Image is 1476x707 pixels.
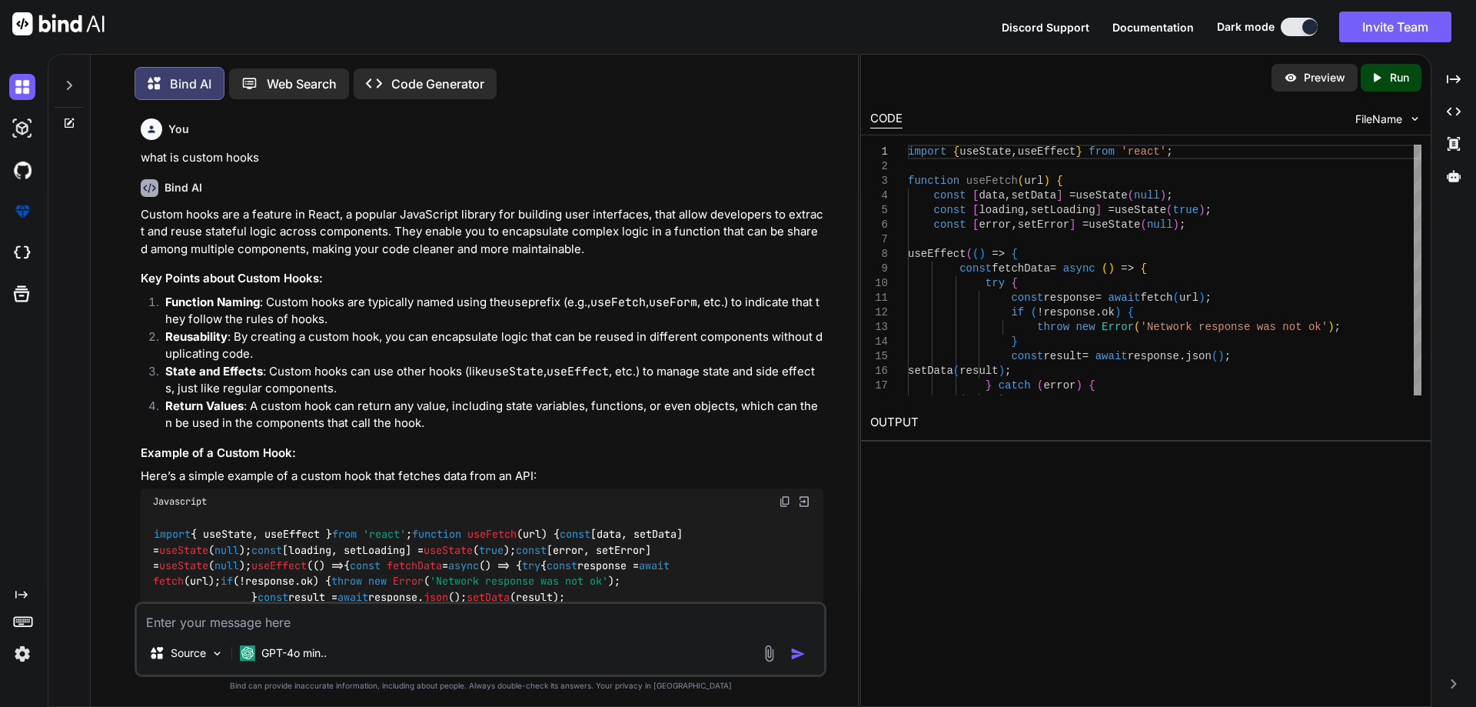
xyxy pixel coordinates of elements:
[1217,19,1275,35] span: Dark mode
[1127,306,1133,318] span: {
[1089,145,1115,158] span: from
[9,115,35,142] img: darkAi-studio
[1172,218,1178,231] span: )
[870,349,888,364] div: 15
[1218,350,1224,362] span: )
[391,75,484,93] p: Code Generator
[261,645,327,661] p: GPT-4o min..
[337,590,368,604] span: await
[590,295,646,310] code: useFetch
[1339,12,1451,42] button: Invite Team
[1043,306,1095,318] span: response
[135,680,826,692] p: Bind can provide inaccurate information, including about people. Always double-check its answers....
[1095,292,1101,304] span: =
[870,218,888,232] div: 6
[1056,175,1062,187] span: {
[141,445,823,462] h3: Example of a Custom Hook:
[959,365,998,377] span: result
[870,335,888,349] div: 14
[1102,262,1108,275] span: (
[170,75,211,93] p: Bind AI
[368,575,387,589] span: new
[959,145,1011,158] span: useState
[516,543,547,557] span: const
[1011,350,1043,362] span: const
[870,364,888,379] div: 16
[1172,292,1178,304] span: (
[430,575,608,589] span: 'Network response was not ok'
[165,180,202,195] h6: Bind AI
[1140,262,1146,275] span: {
[1179,292,1198,304] span: url
[649,295,697,310] code: useForm
[1005,394,1011,406] span: ;
[240,645,255,661] img: GPT-4o mini
[861,405,1431,441] h2: OUTPUT
[1112,19,1194,35] button: Documentation
[870,379,888,393] div: 17
[221,575,233,589] span: if
[908,145,946,158] span: import
[350,559,381,572] span: const
[412,528,461,542] span: function
[1089,379,1095,392] span: {
[966,394,998,406] span: error
[479,543,504,557] span: true
[639,559,670,572] span: await
[870,262,888,276] div: 9
[448,559,479,572] span: async
[1121,145,1166,158] span: 'react'
[1166,189,1172,202] span: ;
[1011,306,1024,318] span: if
[1140,321,1328,333] span: 'Network response was not ok'
[1212,350,1218,362] span: (
[214,559,239,572] span: null
[9,157,35,183] img: githubDark
[1005,189,1011,202] span: ,
[523,528,541,542] span: url
[1002,19,1089,35] button: Discord Support
[171,645,206,661] p: Source
[1024,204,1030,216] span: ,
[141,468,823,485] p: Here’s a simple example of a custom hook that fetches data from an API:
[908,365,953,377] span: setData
[168,122,189,137] h6: You
[159,543,208,557] span: useState
[908,394,959,406] span: setError
[952,365,959,377] span: (
[1166,204,1172,216] span: (
[1224,350,1230,362] span: ;
[1011,248,1017,260] span: {
[1328,321,1334,333] span: )
[313,559,344,572] span: () =>
[154,528,191,542] span: import
[424,590,448,604] span: json
[972,189,979,202] span: [
[966,175,1017,187] span: useFetch
[1062,262,1095,275] span: async
[1011,218,1017,231] span: ,
[153,526,689,699] code: { useState, useEffect } ; ( ) { [data, setData] = ( ); [loading, setLoading] = ( ); [error, setEr...
[267,75,337,93] p: Web Search
[331,575,362,589] span: throw
[1108,204,1114,216] span: =
[1102,306,1115,318] span: ok
[1011,277,1017,289] span: {
[9,74,35,100] img: darkChat
[870,188,888,203] div: 4
[1050,262,1056,275] span: =
[1108,292,1140,304] span: await
[985,277,1004,289] span: try
[870,393,888,408] div: 18
[1198,204,1205,216] span: )
[1018,145,1076,158] span: useEffect
[959,262,992,275] span: const
[165,364,263,379] strong: State and Effects
[153,575,184,589] span: fetch
[870,110,903,128] div: CODE
[1030,306,1036,318] span: (
[1095,306,1101,318] span: .
[1024,175,1043,187] span: url
[1075,379,1082,392] span: )
[1198,292,1205,304] span: )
